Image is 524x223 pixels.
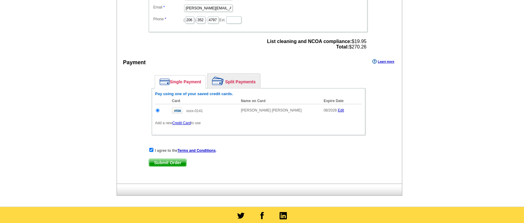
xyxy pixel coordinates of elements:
[267,39,366,50] span: $19.95 $270.26
[207,74,260,88] a: Split Payments
[403,82,524,223] iframe: LiveChat chat widget
[155,75,206,88] a: Single Payment
[153,5,184,10] label: Email
[320,98,362,104] th: Expire Date
[241,108,302,112] span: [PERSON_NAME] [PERSON_NAME]
[123,58,146,67] div: Payment
[336,44,349,49] strong: Total:
[152,15,364,24] dd: ( ) - Ext.
[372,59,394,64] a: Learn more
[172,107,182,114] img: visa.gif
[338,108,344,112] a: Edit
[212,77,224,85] img: split-payment.png
[155,148,217,153] strong: I agree to the .
[267,39,352,44] strong: List cleaning and NCOA compliance:
[169,98,238,104] th: Card
[238,98,320,104] th: Name on Card
[177,148,216,153] a: Terms and Conditions
[323,108,337,112] span: 08/2028
[153,16,184,22] label: Phone
[155,92,362,96] h6: Pay using one of your saved credit cards.
[149,159,186,166] span: Submit Order
[172,121,191,125] a: Credit Card
[160,78,170,85] img: single-payment.png
[155,120,362,126] p: Add a new to use
[186,109,203,113] span: xxxx-0141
